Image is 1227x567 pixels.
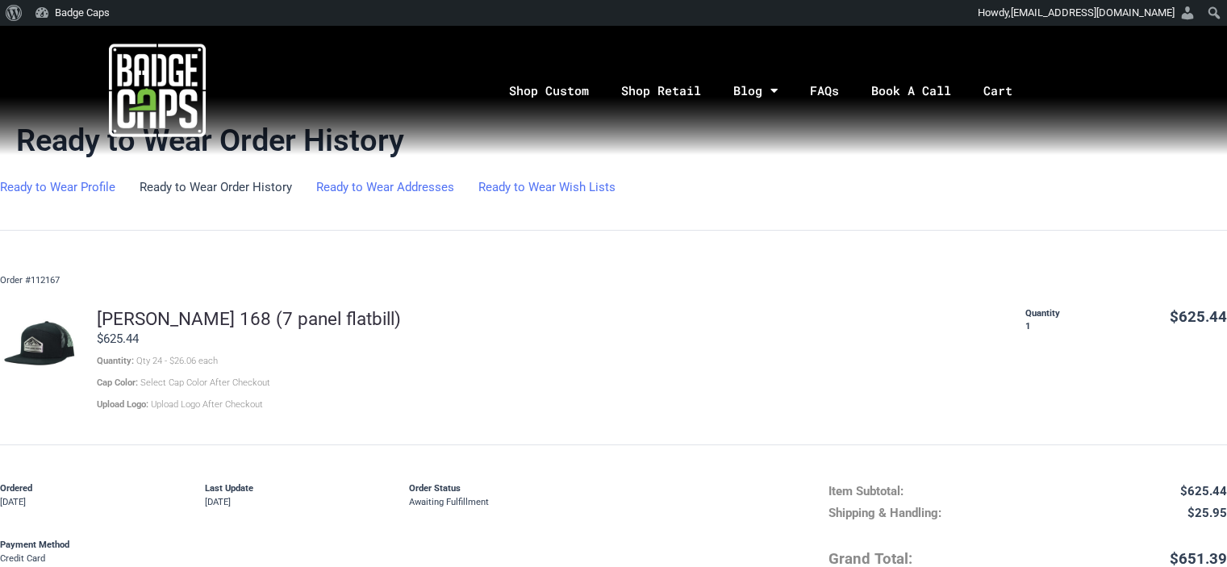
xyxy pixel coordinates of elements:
[151,399,263,410] span: Upload Logo After Checkout
[855,48,967,133] a: Book A Call
[97,377,138,388] span: Cap Color:
[794,48,855,133] a: FAQs
[204,482,392,496] dt: Last Update
[204,496,392,510] dd: [DATE]
[140,377,270,388] span: Select Cap Color After Checkout
[136,356,218,366] span: Qty 24 - $26.06 each
[409,496,597,510] dd: Awaiting Fulfillment
[717,48,794,133] a: Blog
[315,48,1227,133] nav: Menu
[409,482,597,496] dt: Order Status
[97,356,134,366] span: Quantity:
[605,48,717,133] a: Shop Retail
[109,42,206,139] img: badgecaps white logo with green acccent
[828,504,941,523] dt: Shipping & Handling:
[140,180,292,194] a: Ready to Wear Order History
[493,48,605,133] a: Shop Custom
[97,308,401,329] a: [PERSON_NAME] 168 (7 panel flatbill)
[828,482,904,501] dt: Item Subtotal:
[478,180,616,194] a: Ready to Wear Wish Lists
[97,331,540,348] div: $625.44
[97,399,148,410] span: Upload Logo:
[1011,6,1175,19] span: [EMAIL_ADDRESS][DOMAIN_NAME]
[866,26,1227,567] iframe: Chat Widget
[316,180,454,194] a: Ready to Wear Addresses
